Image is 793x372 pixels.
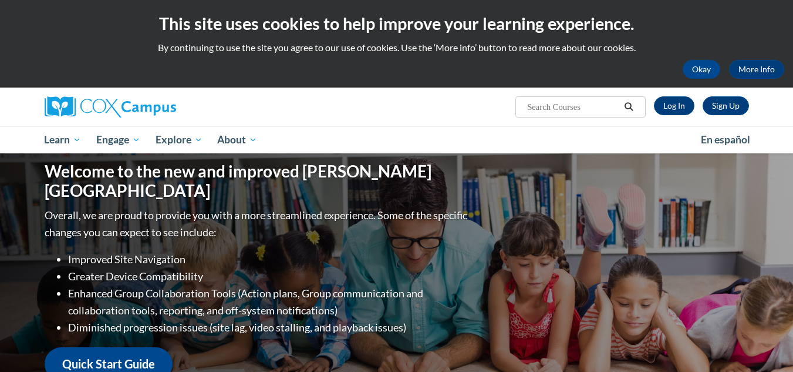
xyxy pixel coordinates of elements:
span: About [217,133,257,147]
li: Diminished progression issues (site lag, video stalling, and playback issues) [68,319,470,336]
button: Okay [683,60,720,79]
input: Search Courses [526,100,620,114]
a: Explore [148,126,210,153]
h2: This site uses cookies to help improve your learning experience. [9,12,784,35]
li: Enhanced Group Collaboration Tools (Action plans, Group communication and collaboration tools, re... [68,285,470,319]
a: Cox Campus [45,96,268,118]
a: About [210,126,265,153]
div: Main menu [27,126,767,153]
i:  [623,103,634,112]
span: Explore [156,133,203,147]
a: Learn [37,126,89,153]
a: Register [703,96,749,115]
a: En español [693,128,758,152]
iframe: Button to launch messaging window [746,325,784,363]
a: Engage [89,126,148,153]
p: By continuing to use the site you agree to our use of cookies. Use the ‘More info’ button to read... [9,41,784,54]
span: Engage [96,133,140,147]
li: Improved Site Navigation [68,251,470,268]
img: Cox Campus [45,96,176,118]
h1: Welcome to the new and improved [PERSON_NAME][GEOGRAPHIC_DATA] [45,162,470,201]
span: En español [701,133,750,146]
span: Learn [44,133,81,147]
a: Log In [654,96,694,115]
li: Greater Device Compatibility [68,268,470,285]
button: Search [620,100,637,114]
a: More Info [729,60,784,79]
p: Overall, we are proud to provide you with a more streamlined experience. Some of the specific cha... [45,207,470,241]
